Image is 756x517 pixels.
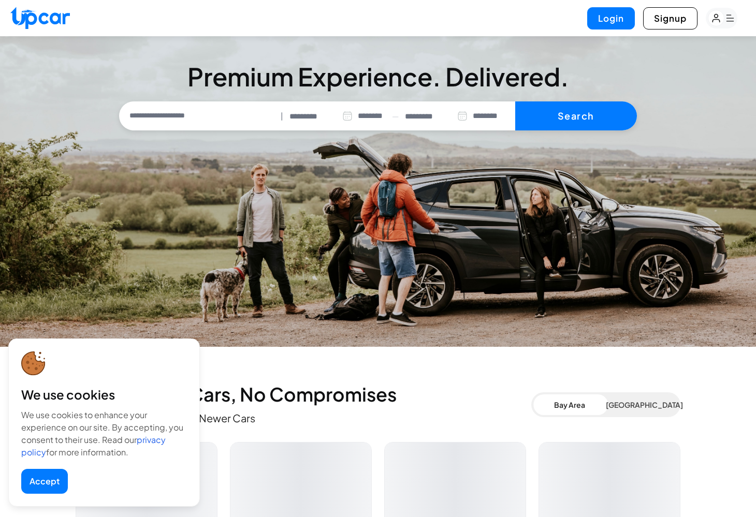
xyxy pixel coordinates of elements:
button: Accept [21,469,68,494]
h2: Handpicked Cars, No Compromises [76,384,531,405]
div: We use cookies to enhance your experience on our site. By accepting, you consent to their use. Re... [21,409,187,459]
h3: Premium Experience. Delivered. [119,64,637,89]
div: We use cookies [21,386,187,403]
button: [GEOGRAPHIC_DATA] [606,394,678,415]
span: — [392,110,399,122]
img: cookie-icon.svg [21,351,46,376]
p: Evs, Convertibles, Luxury, Newer Cars [76,411,531,425]
button: Search [515,101,637,130]
span: | [281,110,283,122]
button: Signup [643,7,697,29]
button: Bay Area [533,394,606,415]
img: Upcar Logo [10,7,70,29]
button: Login [587,7,635,29]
